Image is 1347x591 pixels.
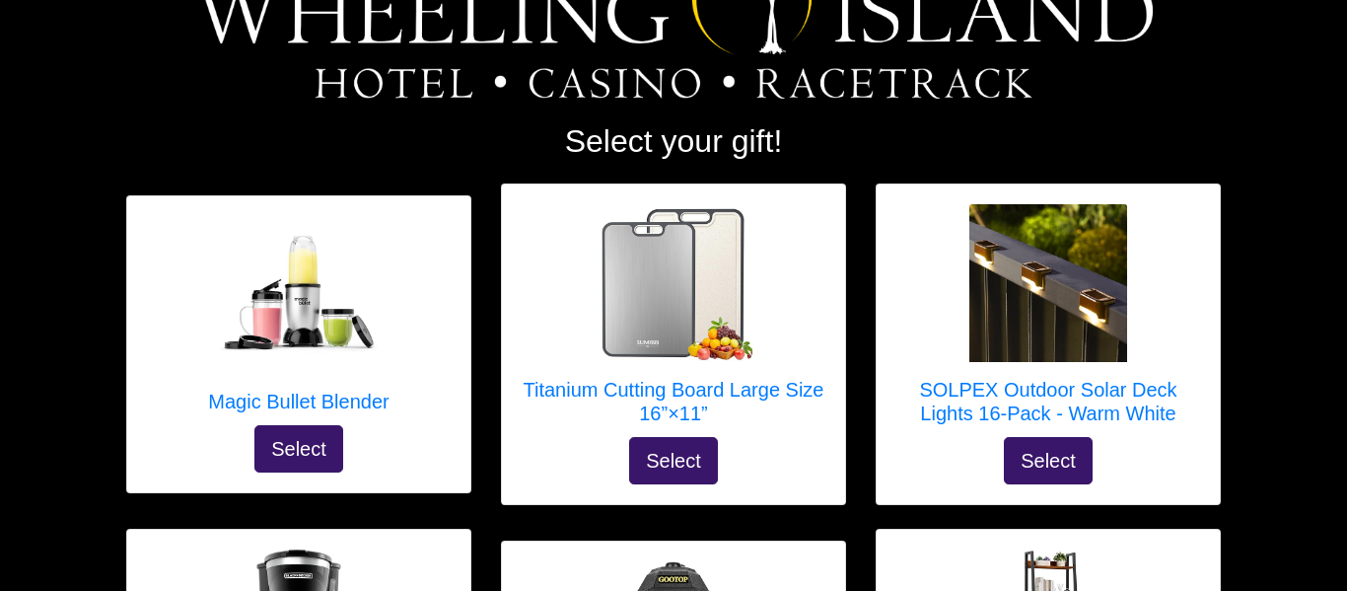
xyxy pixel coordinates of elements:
[126,122,1221,160] h2: Select your gift!
[969,204,1127,362] img: SOLPEX Outdoor Solar Deck Lights 16-Pack - Warm White
[208,390,389,413] h5: Magic Bullet Blender
[896,204,1200,437] a: SOLPEX Outdoor Solar Deck Lights 16-Pack - Warm White SOLPEX Outdoor Solar Deck Lights 16-Pack - ...
[595,204,752,362] img: Titanium Cutting Board Large Size 16”×11”
[208,216,389,425] a: Magic Bullet Blender Magic Bullet Blender
[1004,437,1093,484] button: Select
[522,204,825,437] a: Titanium Cutting Board Large Size 16”×11” Titanium Cutting Board Large Size 16”×11”
[220,216,378,374] img: Magic Bullet Blender
[254,425,343,473] button: Select
[522,378,825,425] h5: Titanium Cutting Board Large Size 16”×11”
[896,378,1200,425] h5: SOLPEX Outdoor Solar Deck Lights 16-Pack - Warm White
[629,437,718,484] button: Select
